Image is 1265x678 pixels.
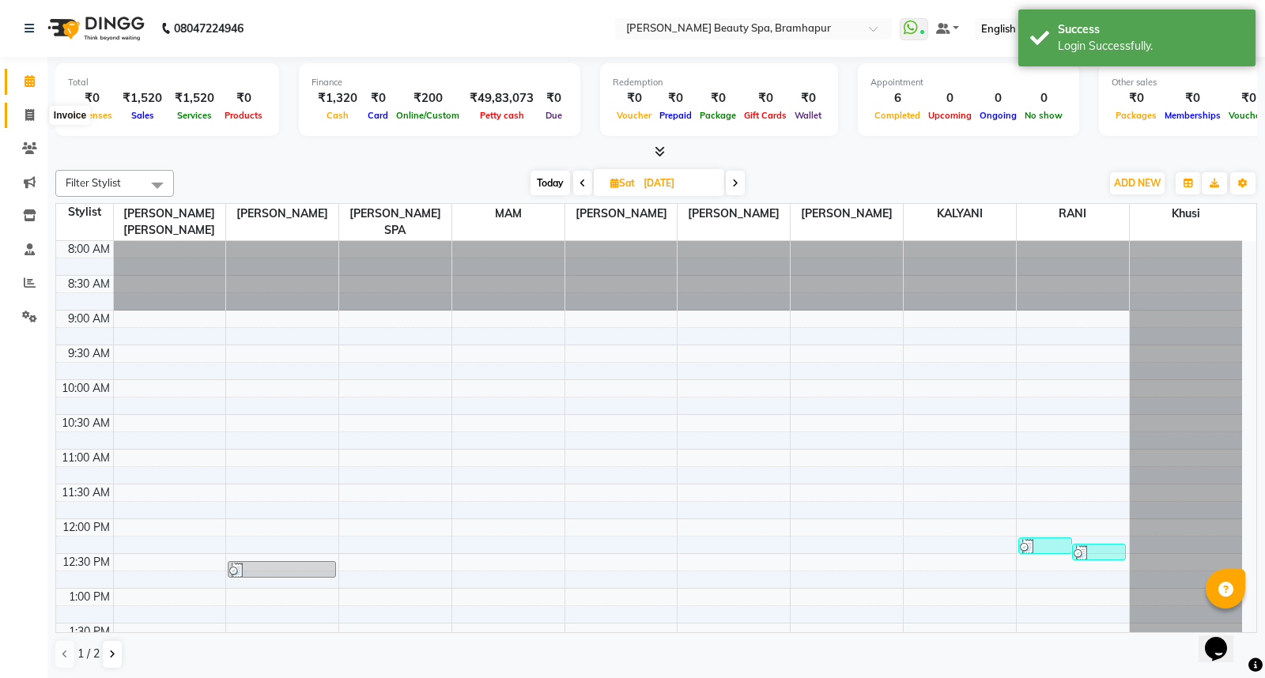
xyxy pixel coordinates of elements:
div: 6 [870,89,924,107]
div: 12:00 PM [59,519,113,536]
div: 8:00 AM [65,241,113,258]
span: MAM [452,204,565,224]
span: Upcoming [924,110,976,121]
img: logo [40,6,149,51]
div: Login Successfully. [1058,38,1244,55]
span: [PERSON_NAME] [565,204,678,224]
div: [PERSON_NAME], TK01, 12:15 PM-12:30 PM, Threading - Eyebrow (₹50) [1019,538,1071,553]
span: Ongoing [976,110,1021,121]
div: 11:00 AM [59,450,113,466]
span: Petty cash [476,110,528,121]
div: ₹0 [364,89,392,107]
div: 1:30 PM [66,623,113,640]
b: 08047224946 [174,6,244,51]
div: ₹200 [392,89,463,107]
div: 0 [976,89,1021,107]
div: ₹1,520 [116,89,168,107]
div: ₹0 [221,89,266,107]
div: ₹0 [740,89,791,107]
div: Appointment [870,76,1067,89]
span: KALYANI [904,204,1016,224]
div: ₹0 [68,89,116,107]
span: Due [542,110,566,121]
span: Cash [323,110,353,121]
span: RANI [1017,204,1129,224]
input: 2025-09-13 [639,171,718,195]
span: Memberships [1161,110,1225,121]
div: Total [68,76,266,89]
div: ₹0 [613,89,655,107]
div: ₹0 [1112,89,1161,107]
span: Package [696,110,740,121]
div: Success [1058,21,1244,38]
span: [PERSON_NAME] SPA [339,204,451,240]
span: Packages [1112,110,1161,121]
span: Today [531,171,570,195]
span: Services [173,110,216,121]
div: 11:30 AM [59,484,113,501]
div: 0 [1021,89,1067,107]
span: Filter Stylist [66,176,121,189]
span: 1 / 2 [77,646,100,662]
div: [PERSON_NAME] panda, TK02, 12:35 PM-12:50 PM, Threading - Eyebrow (₹50) [228,562,334,577]
div: 10:00 AM [59,380,113,397]
div: 10:30 AM [59,415,113,431]
span: Voucher [613,110,655,121]
span: Gift Cards [740,110,791,121]
div: Invoice [50,106,90,125]
div: ₹0 [791,89,825,107]
iframe: chat widget [1199,615,1249,662]
span: Prepaid [655,110,696,121]
div: 0 [924,89,976,107]
div: Finance [312,76,568,89]
div: ₹0 [696,89,740,107]
span: Online/Custom [392,110,463,121]
div: ₹1,520 [168,89,221,107]
div: ₹0 [1161,89,1225,107]
span: [PERSON_NAME] [678,204,790,224]
div: ₹1,320 [312,89,364,107]
span: Sales [127,110,158,121]
div: Stylist [56,204,113,220]
div: Redemption [613,76,825,89]
span: ADD NEW [1114,177,1161,189]
span: [PERSON_NAME] [226,204,338,224]
div: [PERSON_NAME] panda, TK02, 12:20 PM-12:35 PM, Threading - Eyebrow (₹50) [1073,544,1125,559]
span: Completed [870,110,924,121]
div: ₹0 [540,89,568,107]
span: Card [364,110,392,121]
div: ₹49,83,073 [463,89,540,107]
div: 9:30 AM [65,345,113,362]
span: khusi [1130,204,1242,224]
span: No show [1021,110,1067,121]
button: ADD NEW [1110,172,1165,194]
span: Products [221,110,266,121]
div: 1:00 PM [66,589,113,605]
div: 9:00 AM [65,311,113,327]
span: Sat [606,177,639,189]
div: 12:30 PM [59,554,113,571]
div: 8:30 AM [65,276,113,292]
span: [PERSON_NAME] [PERSON_NAME] [114,204,226,240]
span: Wallet [791,110,825,121]
div: ₹0 [655,89,696,107]
span: [PERSON_NAME] [791,204,903,224]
